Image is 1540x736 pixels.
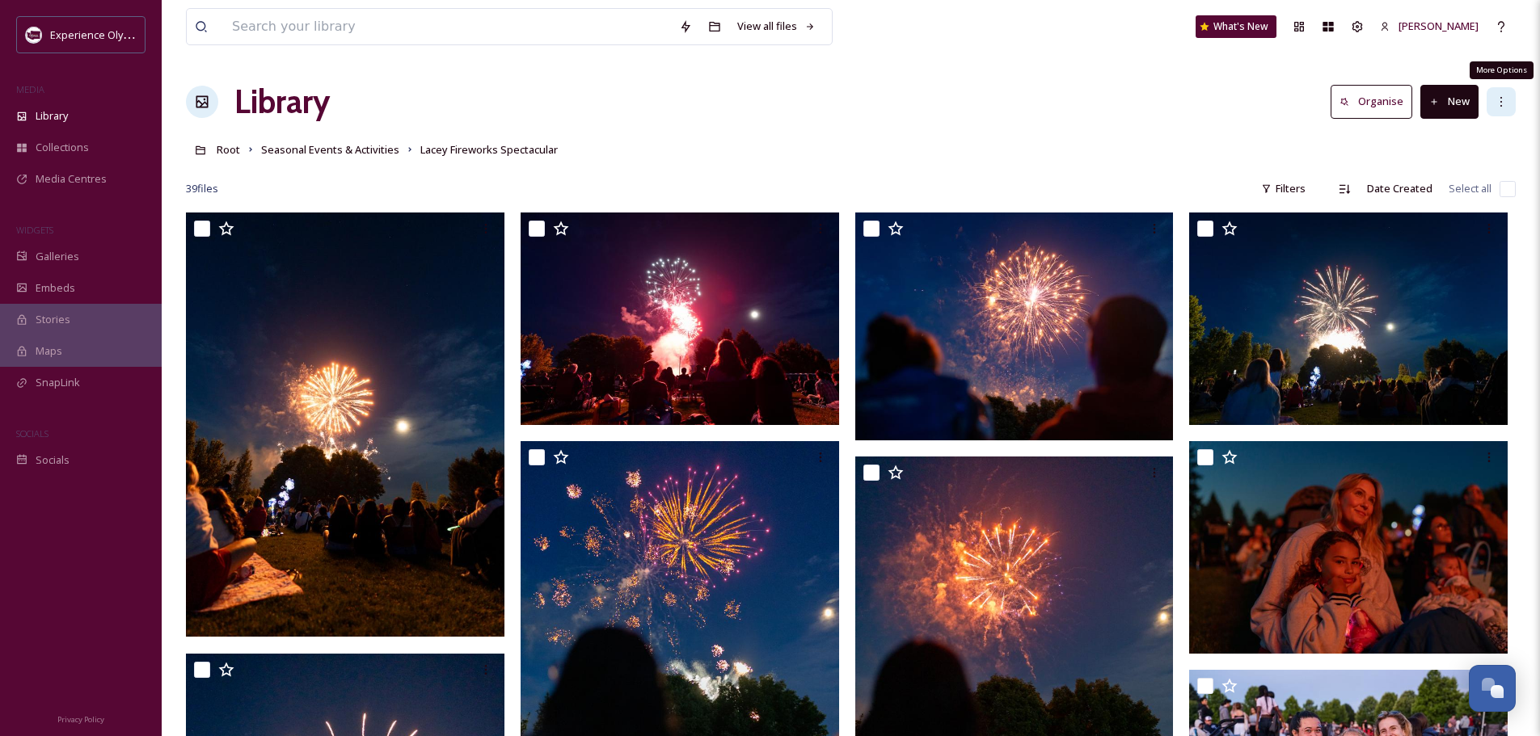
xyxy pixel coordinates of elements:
[36,171,107,187] span: Media Centres
[234,78,330,126] a: Library
[1420,85,1479,118] button: New
[16,224,53,236] span: WIDGETS
[261,142,399,157] span: Seasonal Events & Activities
[36,108,68,124] span: Library
[50,27,146,42] span: Experience Olympia
[224,9,671,44] input: Search your library
[186,181,218,196] span: 39 file s
[57,714,104,725] span: Privacy Policy
[1196,15,1276,38] a: What's New
[1189,212,1508,425] img: Lacey Fireworks Spectacular (30).jpg
[1372,11,1487,42] a: [PERSON_NAME]
[1470,61,1534,79] div: More Options
[36,280,75,296] span: Embeds
[186,212,504,637] img: Lacey Fireworks Spectacular (35).jpg
[1469,665,1516,712] button: Open Chat
[1359,173,1441,204] div: Date Created
[36,249,79,264] span: Galleries
[1399,19,1479,33] span: [PERSON_NAME]
[729,11,824,42] a: View all files
[420,142,558,157] span: Lacey Fireworks Spectacular
[1331,85,1412,118] button: Organise
[36,375,80,390] span: SnapLink
[420,140,558,159] a: Lacey Fireworks Spectacular
[1449,181,1491,196] span: Select all
[16,83,44,95] span: MEDIA
[1253,173,1314,204] div: Filters
[1331,85,1420,118] a: Organise
[16,427,49,439] span: SOCIALS
[36,343,62,359] span: Maps
[36,140,89,155] span: Collections
[57,709,104,728] a: Privacy Policy
[217,140,240,159] a: Root
[855,212,1174,439] img: Lacey Fireworks Spectacular (12).jpg
[261,140,399,159] a: Seasonal Events & Activities
[36,452,70,468] span: Socials
[26,27,42,43] img: download.jpeg
[36,312,70,327] span: Stories
[217,142,240,157] span: Root
[521,212,839,425] img: Lacey Fireworks Spectacular (22).jpg
[1189,441,1508,654] img: Lacey Fireworks Spectacular (18).jpg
